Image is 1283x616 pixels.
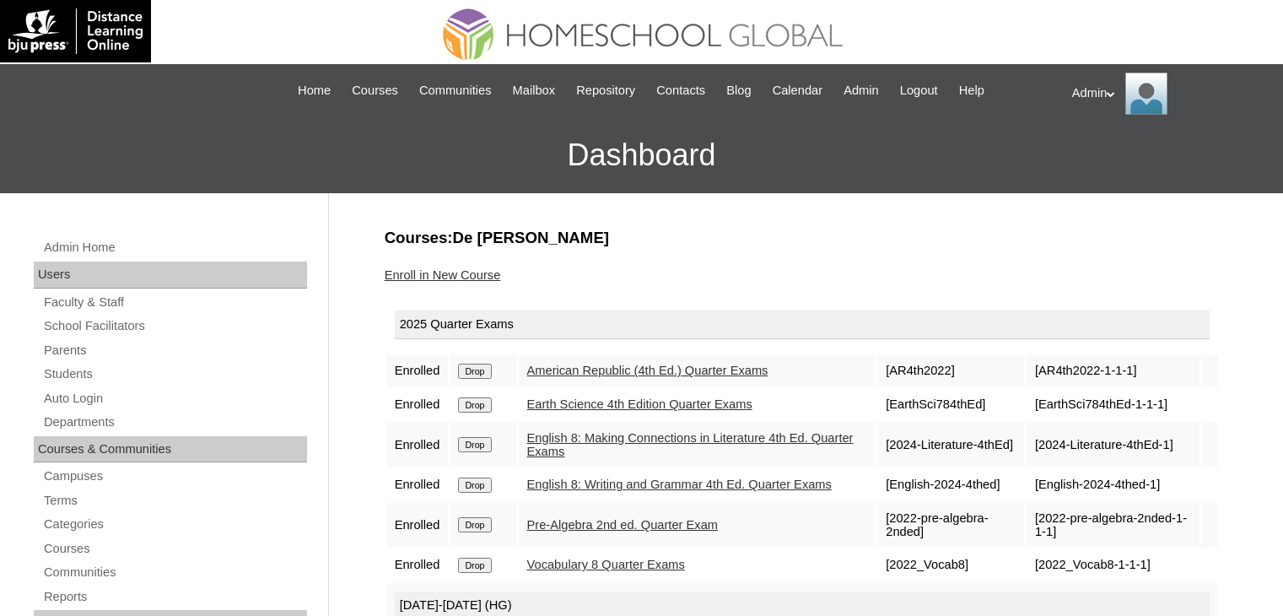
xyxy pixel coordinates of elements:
[1125,73,1167,115] img: Admin Homeschool Global
[877,355,1025,387] td: [AR4th2022]
[844,81,879,100] span: Admin
[648,81,714,100] a: Contacts
[1027,423,1199,467] td: [2024-Literature-4thEd-1]
[892,81,946,100] a: Logout
[34,436,307,463] div: Courses & Communities
[411,81,500,100] a: Communities
[42,237,307,258] a: Admin Home
[42,388,307,409] a: Auto Login
[386,423,449,467] td: Enrolled
[386,389,449,421] td: Enrolled
[718,81,759,100] a: Blog
[386,503,449,548] td: Enrolled
[1027,389,1199,421] td: [EarthSci784thEd-1-1-1]
[8,117,1275,193] h3: Dashboard
[527,558,685,571] a: Vocabulary 8 Quarter Exams
[42,586,307,608] a: Reports
[835,81,887,100] a: Admin
[42,340,307,361] a: Parents
[458,437,491,452] input: Drop
[386,355,449,387] td: Enrolled
[527,518,718,532] a: Pre-Algebra 2nd ed. Quarter Exam
[352,81,398,100] span: Courses
[386,549,449,581] td: Enrolled
[504,81,564,100] a: Mailbox
[458,517,491,532] input: Drop
[343,81,407,100] a: Courses
[1027,503,1199,548] td: [2022-pre-algebra-2nded-1-1-1]
[513,81,556,100] span: Mailbox
[877,503,1025,548] td: [2022-pre-algebra-2nded]
[395,311,1210,339] div: 2025 Quarter Exams
[42,316,307,337] a: School Facilitators
[458,397,491,413] input: Drop
[773,81,822,100] span: Calendar
[1027,469,1199,501] td: [English-2024-4thed-1]
[568,81,644,100] a: Repository
[726,81,751,100] span: Blog
[298,81,331,100] span: Home
[527,431,854,459] a: English 8: Making Connections in Literature 4th Ed. Quarter Exams
[42,538,307,559] a: Courses
[656,81,705,100] span: Contacts
[34,262,307,289] div: Users
[877,423,1025,467] td: [2024-Literature-4thEd]
[8,8,143,54] img: logo-white.png
[527,364,768,377] a: American Republic (4th Ed.) Quarter Exams
[527,397,752,411] a: Earth Science 4th Edition Quarter Exams
[527,478,832,491] a: English 8: Writing and Grammar 4th Ed. Quarter Exams
[576,81,635,100] span: Repository
[419,81,492,100] span: Communities
[1072,73,1266,115] div: Admin
[385,227,1220,249] h3: Courses:De [PERSON_NAME]
[42,514,307,535] a: Categories
[42,292,307,313] a: Faculty & Staff
[42,490,307,511] a: Terms
[458,558,491,573] input: Drop
[42,562,307,583] a: Communities
[1027,549,1199,581] td: [2022_Vocab8-1-1-1]
[877,469,1025,501] td: [English-2024-4thed]
[42,466,307,487] a: Campuses
[951,81,993,100] a: Help
[1027,355,1199,387] td: [AR4th2022-1-1-1]
[877,549,1025,581] td: [2022_Vocab8]
[900,81,938,100] span: Logout
[42,364,307,385] a: Students
[42,412,307,433] a: Departments
[385,268,501,282] a: Enroll in New Course
[877,389,1025,421] td: [EarthSci784thEd]
[289,81,339,100] a: Home
[764,81,831,100] a: Calendar
[458,478,491,493] input: Drop
[458,364,491,379] input: Drop
[386,469,449,501] td: Enrolled
[959,81,984,100] span: Help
